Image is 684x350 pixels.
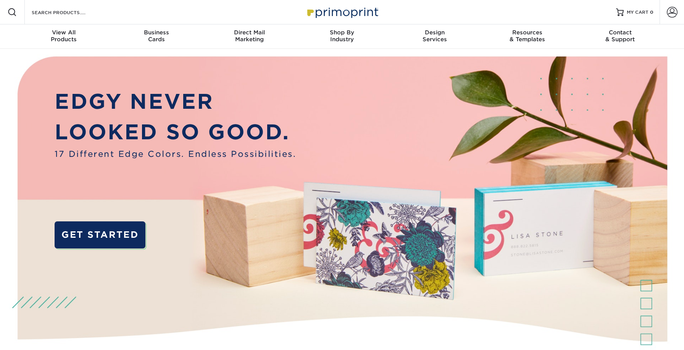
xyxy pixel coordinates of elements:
[481,29,574,43] div: & Templates
[574,29,666,36] span: Contact
[55,221,145,248] a: GET STARTED
[388,24,481,49] a: DesignServices
[203,24,296,49] a: Direct MailMarketing
[18,29,110,36] span: View All
[203,29,296,43] div: Marketing
[18,29,110,43] div: Products
[203,29,296,36] span: Direct Mail
[55,117,296,148] p: LOOKED SO GOOD.
[110,24,203,49] a: BusinessCards
[388,29,481,43] div: Services
[110,29,203,43] div: Cards
[627,9,649,16] span: MY CART
[574,24,666,49] a: Contact& Support
[55,148,296,160] span: 17 Different Edge Colors. Endless Possibilities.
[388,29,481,36] span: Design
[55,86,296,117] p: EDGY NEVER
[31,8,105,17] input: SEARCH PRODUCTS.....
[296,24,389,49] a: Shop ByIndustry
[110,29,203,36] span: Business
[650,10,653,15] span: 0
[296,29,389,36] span: Shop By
[574,29,666,43] div: & Support
[481,24,574,49] a: Resources& Templates
[18,24,110,49] a: View AllProducts
[481,29,574,36] span: Resources
[304,4,380,20] img: Primoprint
[296,29,389,43] div: Industry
